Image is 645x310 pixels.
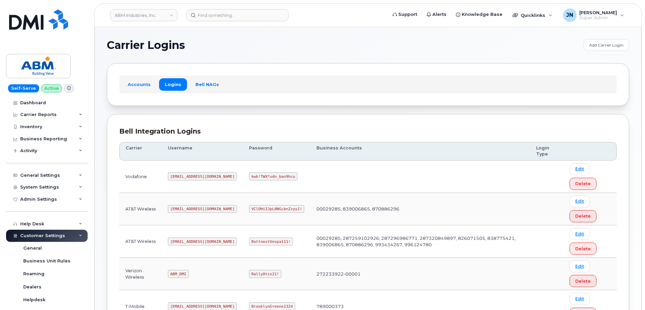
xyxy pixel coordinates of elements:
a: Add Carrier Login [583,39,629,51]
span: Delete [575,213,591,219]
a: Bell NAGs [190,78,225,90]
a: Edit [570,293,590,305]
button: Delete [570,210,596,222]
td: Verizon Wireless [119,258,162,290]
button: Delete [570,275,596,287]
th: Login Type [530,142,563,161]
td: Vodafone [119,161,162,193]
code: kwb!TWX*udn_ban9hcu [249,172,297,180]
code: [EMAIL_ADDRESS][DOMAIN_NAME] [168,237,237,246]
a: Edit [570,260,590,272]
code: RottnestVespa111! [249,237,293,246]
button: Delete [570,178,596,190]
td: AT&T Wireless [119,225,162,258]
code: ABM_DMI [168,270,188,278]
td: AT&T Wireless [119,193,162,225]
span: Delete [575,246,591,252]
div: Bell Integration Logins [119,126,617,136]
code: [EMAIL_ADDRESS][DOMAIN_NAME] [168,205,237,213]
span: Carrier Logins [107,40,185,50]
th: Business Accounts [310,142,530,161]
code: RallyOtis21! [249,270,281,278]
span: Delete [575,278,591,284]
th: Carrier [119,142,162,161]
a: Edit [570,163,590,175]
a: Accounts [122,78,156,90]
code: [EMAIL_ADDRESS][DOMAIN_NAME] [168,172,237,180]
button: Delete [570,243,596,255]
th: Username [162,142,243,161]
a: Edit [570,196,590,207]
code: VClOHiIJpL0NGcbnZzyy1! [249,205,304,213]
td: 00029285, 839006865, 870886296 [310,193,530,225]
td: 272233922-00001 [310,258,530,290]
span: Delete [575,180,591,187]
a: Edit [570,228,590,240]
th: Password [243,142,310,161]
td: 00029285, 287259102926, 287296986771, 287320849897, 826071505, 838775421, 839006865, 870886296, 9... [310,225,530,258]
a: Logins [159,78,187,90]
